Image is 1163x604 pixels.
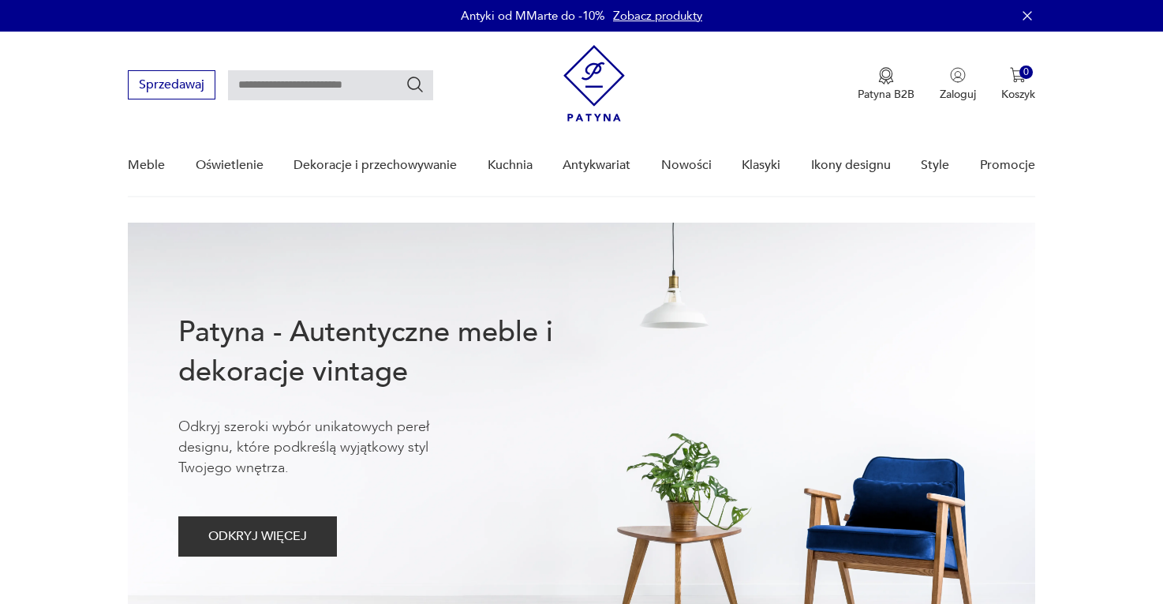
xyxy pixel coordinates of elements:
p: Koszyk [1001,87,1035,102]
p: Odkryj szeroki wybór unikatowych pereł designu, które podkreślą wyjątkowy styl Twojego wnętrza. [178,417,478,478]
a: Klasyki [742,135,780,196]
img: Ikona medalu [878,67,894,84]
div: 0 [1019,66,1033,79]
a: Style [921,135,949,196]
button: 0Koszyk [1001,67,1035,102]
p: Zaloguj [940,87,976,102]
a: Ikona medaluPatyna B2B [858,67,914,102]
button: Patyna B2B [858,67,914,102]
img: Ikonka użytkownika [950,67,966,83]
a: Promocje [980,135,1035,196]
a: Oświetlenie [196,135,264,196]
a: Nowości [661,135,712,196]
h1: Patyna - Autentyczne meble i dekoracje vintage [178,313,604,392]
img: Ikona koszyka [1010,67,1026,83]
img: Patyna - sklep z meblami i dekoracjami vintage [563,45,625,122]
a: Sprzedawaj [128,81,215,92]
p: Antyki od MMarte do -10% [461,8,605,24]
button: Sprzedawaj [128,70,215,99]
a: Antykwariat [563,135,630,196]
p: Patyna B2B [858,87,914,102]
button: Zaloguj [940,67,976,102]
button: Szukaj [406,75,424,94]
a: ODKRYJ WIĘCEJ [178,532,337,543]
a: Zobacz produkty [613,8,702,24]
button: ODKRYJ WIĘCEJ [178,516,337,557]
a: Kuchnia [488,135,533,196]
a: Dekoracje i przechowywanie [294,135,457,196]
a: Ikony designu [811,135,891,196]
a: Meble [128,135,165,196]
